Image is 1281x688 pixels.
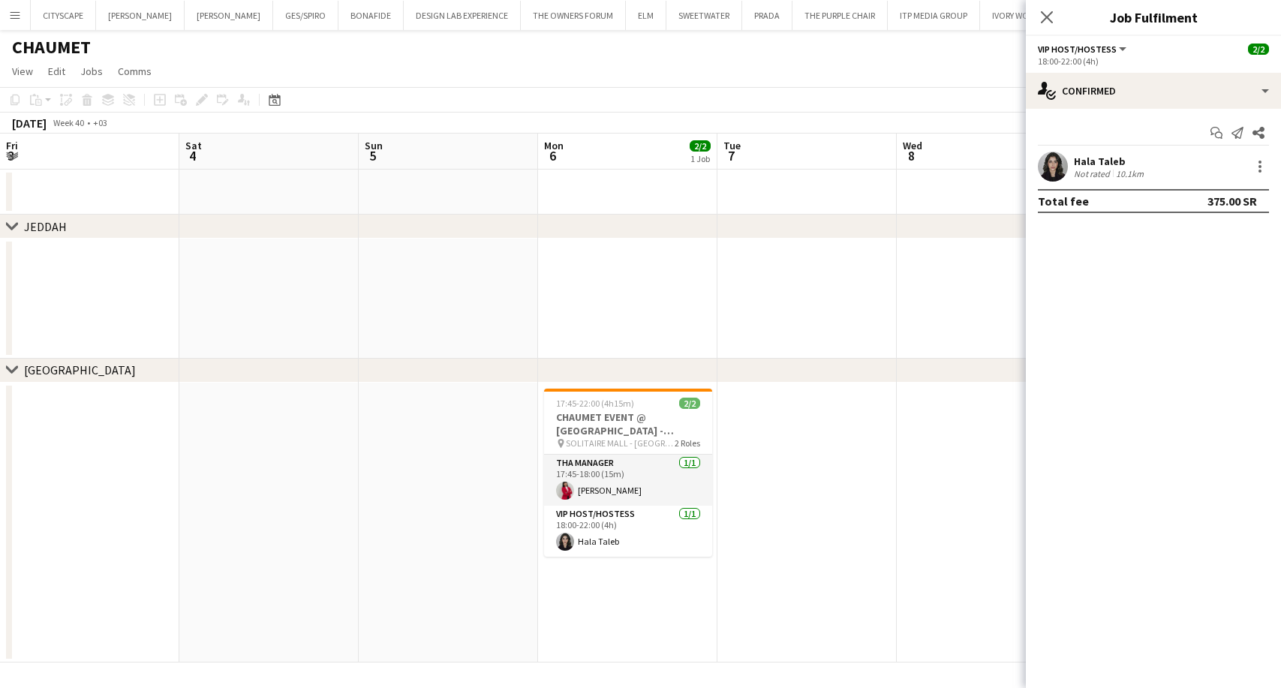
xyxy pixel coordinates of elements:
[903,139,922,152] span: Wed
[50,117,87,128] span: Week 40
[679,398,700,409] span: 2/2
[12,65,33,78] span: View
[1038,56,1269,67] div: 18:00-22:00 (4h)
[1038,194,1089,209] div: Total fee
[1038,44,1129,55] button: VIP Host/Hostess
[185,1,273,30] button: [PERSON_NAME]
[12,116,47,131] div: [DATE]
[544,455,712,506] app-card-role: THA Manager1/117:45-18:00 (15m)[PERSON_NAME]
[1026,73,1281,109] div: Confirmed
[1074,155,1147,168] div: Hala Taleb
[544,506,712,557] app-card-role: VIP Host/Hostess1/118:00-22:00 (4h)Hala Taleb
[4,147,18,164] span: 3
[1113,168,1147,179] div: 10.1km
[118,65,152,78] span: Comms
[362,147,383,164] span: 5
[24,219,67,234] div: JEDDAH
[1207,194,1257,209] div: 375.00 SR
[721,147,741,164] span: 7
[185,139,202,152] span: Sat
[96,1,185,30] button: [PERSON_NAME]
[112,62,158,81] a: Comms
[980,1,1076,30] button: IVORY WORLDWIDE
[542,147,564,164] span: 6
[93,117,107,128] div: +03
[556,398,634,409] span: 17:45-22:00 (4h15m)
[888,1,980,30] button: ITP MEDIA GROUP
[6,62,39,81] a: View
[80,65,103,78] span: Jobs
[792,1,888,30] button: THE PURPLE CHAIR
[666,1,742,30] button: SWEETWATER
[544,410,712,437] h3: CHAUMET EVENT @ [GEOGRAPHIC_DATA] - [GEOGRAPHIC_DATA]
[566,437,675,449] span: SOLITAIRE MALL - [GEOGRAPHIC_DATA]
[273,1,338,30] button: GES/SPIRO
[742,1,792,30] button: PRADA
[404,1,521,30] button: DESIGN LAB EXPERIENCE
[48,65,65,78] span: Edit
[74,62,109,81] a: Jobs
[521,1,626,30] button: THE OWNERS FORUM
[544,389,712,557] app-job-card: 17:45-22:00 (4h15m)2/2CHAUMET EVENT @ [GEOGRAPHIC_DATA] - [GEOGRAPHIC_DATA] SOLITAIRE MALL - [GEO...
[901,147,922,164] span: 8
[6,139,18,152] span: Fri
[1074,168,1113,179] div: Not rated
[1038,44,1117,55] span: VIP Host/Hostess
[675,437,700,449] span: 2 Roles
[31,1,96,30] button: CITYSCAPE
[690,153,710,164] div: 1 Job
[12,36,91,59] h1: CHAUMET
[723,139,741,152] span: Tue
[365,139,383,152] span: Sun
[690,140,711,152] span: 2/2
[1026,8,1281,27] h3: Job Fulfilment
[183,147,202,164] span: 4
[338,1,404,30] button: BONAFIDE
[24,362,136,377] div: [GEOGRAPHIC_DATA]
[1248,44,1269,55] span: 2/2
[544,139,564,152] span: Mon
[42,62,71,81] a: Edit
[626,1,666,30] button: ELM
